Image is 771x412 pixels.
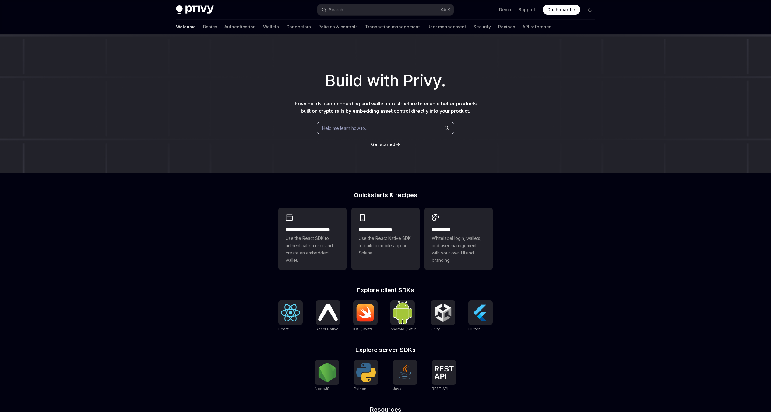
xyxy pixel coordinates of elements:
[315,386,329,391] span: NodeJS
[318,304,338,321] img: React Native
[286,20,311,34] a: Connectors
[281,304,300,321] img: React
[278,287,493,293] h2: Explore client SDKs
[316,300,340,332] a: React NativeReact Native
[427,20,466,34] a: User management
[431,327,440,331] span: Unity
[371,141,395,147] a: Get started
[278,347,493,353] h2: Explore server SDKs
[295,101,477,114] span: Privy builds user onboarding and wallet infrastructure to enable better products built on crypto ...
[547,7,571,13] span: Dashboard
[203,20,217,34] a: Basics
[278,192,493,198] h2: Quickstarts & recipes
[474,20,491,34] a: Security
[393,301,412,324] img: Android (Kotlin)
[354,360,378,392] a: PythonPython
[543,5,580,15] a: Dashboard
[356,304,375,322] img: iOS (Swift)
[224,20,256,34] a: Authentication
[468,300,493,332] a: FlutterFlutter
[278,327,289,331] span: React
[468,327,480,331] span: Flutter
[176,5,214,14] img: dark logo
[316,327,339,331] span: React Native
[471,303,490,322] img: Flutter
[356,363,376,382] img: Python
[286,235,339,264] span: Use the React SDK to authenticate a user and create an embedded wallet.
[371,142,395,147] span: Get started
[315,360,339,392] a: NodeJSNodeJS
[317,363,337,382] img: NodeJS
[424,208,493,270] a: **** *****Whitelabel login, wallets, and user management with your own UI and branding.
[499,7,511,13] a: Demo
[498,20,515,34] a: Recipes
[432,360,456,392] a: REST APIREST API
[432,386,448,391] span: REST API
[10,69,761,93] h1: Build with Privy.
[354,386,366,391] span: Python
[393,360,417,392] a: JavaJava
[329,6,346,13] div: Search...
[365,20,420,34] a: Transaction management
[395,363,415,382] img: Java
[353,327,372,331] span: iOS (Swift)
[318,20,358,34] a: Policies & controls
[359,235,412,257] span: Use the React Native SDK to build a mobile app on Solana.
[432,235,485,264] span: Whitelabel login, wallets, and user management with your own UI and branding.
[317,4,454,15] button: Open search
[441,7,450,12] span: Ctrl K
[433,303,453,322] img: Unity
[431,300,455,332] a: UnityUnity
[390,327,418,331] span: Android (Kotlin)
[351,208,420,270] a: **** **** **** ***Use the React Native SDK to build a mobile app on Solana.
[519,7,535,13] a: Support
[176,20,196,34] a: Welcome
[278,300,303,332] a: ReactReact
[390,300,418,332] a: Android (Kotlin)Android (Kotlin)
[353,300,378,332] a: iOS (Swift)iOS (Swift)
[263,20,279,34] a: Wallets
[585,5,595,15] button: Toggle dark mode
[393,386,401,391] span: Java
[322,125,368,131] span: Help me learn how to…
[434,366,454,379] img: REST API
[523,20,551,34] a: API reference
